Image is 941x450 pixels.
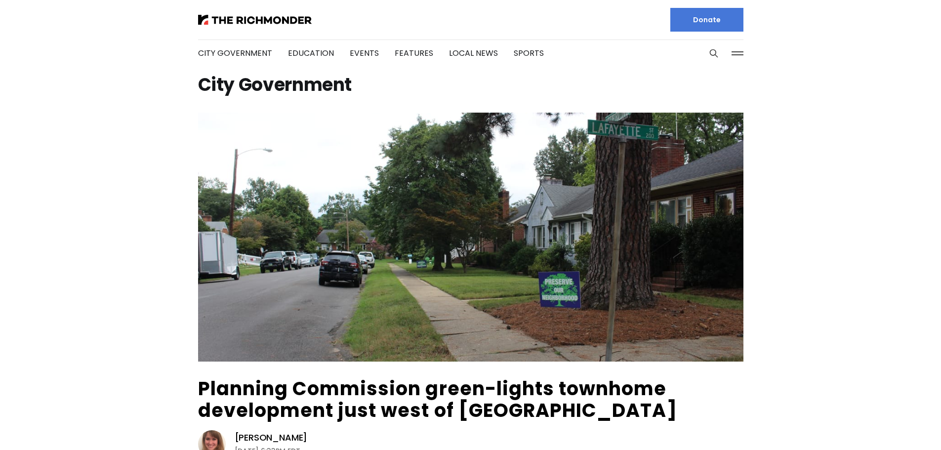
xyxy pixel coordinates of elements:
[198,15,312,25] img: The Richmonder
[670,8,743,32] a: Donate
[395,47,433,59] a: Features
[288,47,334,59] a: Education
[858,402,941,450] iframe: portal-trigger
[235,432,308,444] a: [PERSON_NAME]
[706,46,721,61] button: Search this site
[198,375,677,423] a: Planning Commission green-lights townhome development just west of [GEOGRAPHIC_DATA]
[198,47,272,59] a: City Government
[198,77,743,93] h1: City Government
[514,47,544,59] a: Sports
[449,47,498,59] a: Local News
[198,113,743,362] img: Planning Commission green-lights townhome development just west of Carytown
[350,47,379,59] a: Events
